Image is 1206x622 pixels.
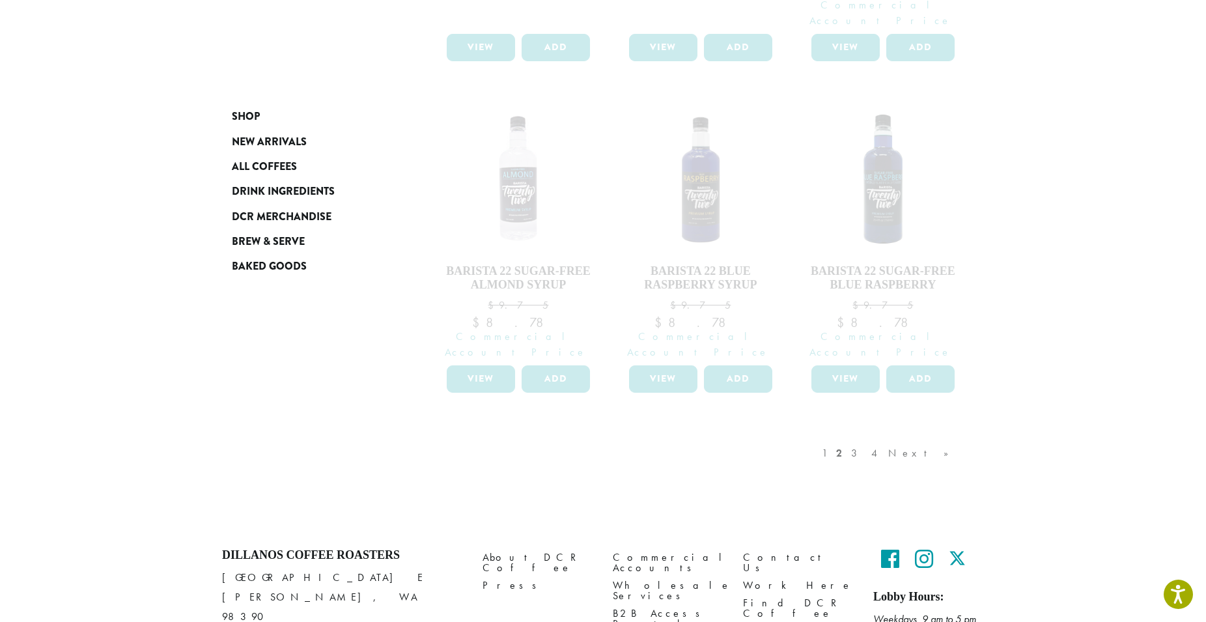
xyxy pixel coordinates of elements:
[232,134,307,150] span: New Arrivals
[232,229,388,254] a: Brew & Serve
[232,234,305,250] span: Brew & Serve
[222,548,463,563] h4: Dillanos Coffee Roasters
[743,548,854,576] a: Contact Us
[232,159,297,175] span: All Coffees
[232,129,388,154] a: New Arrivals
[232,259,307,275] span: Baked Goods
[232,179,388,204] a: Drink Ingredients
[483,576,593,594] a: Press
[232,254,388,279] a: Baked Goods
[232,209,331,225] span: DCR Merchandise
[743,576,854,594] a: Work Here
[232,154,388,179] a: All Coffees
[743,594,854,622] a: Find DCR Coffee
[613,548,723,576] a: Commercial Accounts
[483,548,593,576] a: About DCR Coffee
[232,104,388,129] a: Shop
[232,109,260,125] span: Shop
[232,205,388,229] a: DCR Merchandise
[232,184,335,200] span: Drink Ingredients
[613,576,723,604] a: Wholesale Services
[873,590,984,604] h5: Lobby Hours:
